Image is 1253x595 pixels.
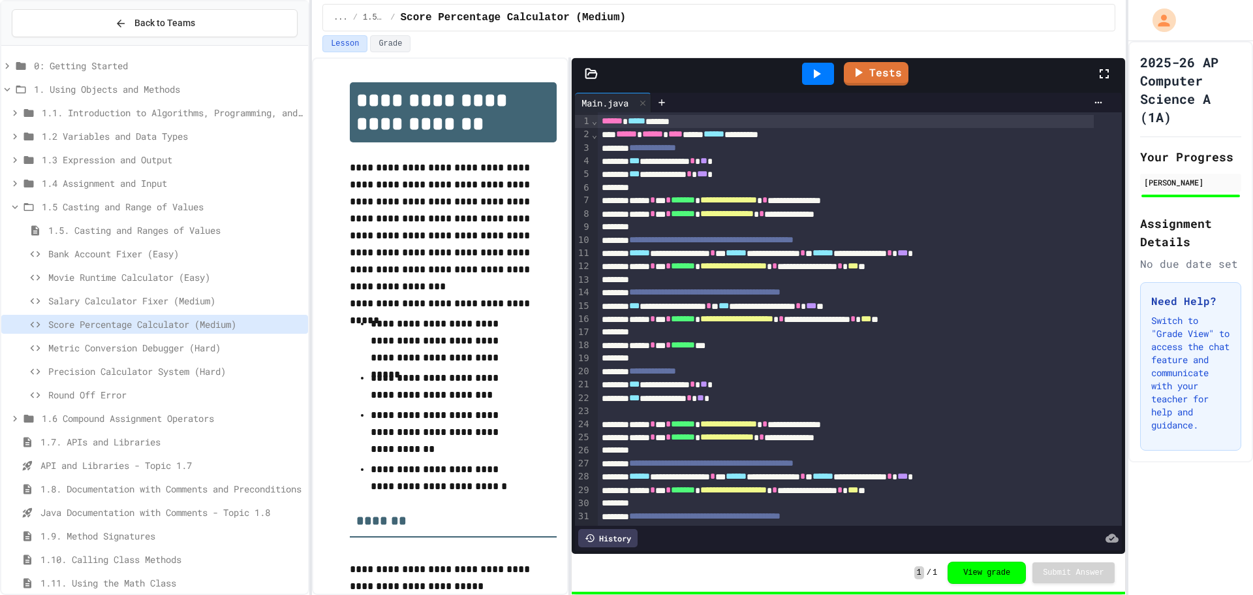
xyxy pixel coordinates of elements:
[48,294,303,308] span: Salary Calculator Fixer (Medium)
[844,62,908,86] a: Tests
[1043,568,1104,578] span: Submit Answer
[42,200,303,214] span: 1.5 Casting and Range of Values
[1140,256,1241,272] div: No due date set
[1151,314,1230,432] p: Switch to "Grade View" to access the chat feature and communicate with your teacher for help and ...
[575,168,591,181] div: 5
[42,176,303,190] span: 1.4 Assignment and Input
[575,444,591,457] div: 26
[333,12,348,23] span: ...
[575,142,591,155] div: 3
[1144,176,1237,188] div: [PERSON_NAME]
[575,405,591,418] div: 23
[927,568,931,578] span: /
[401,10,626,25] span: Score Percentage Calculator (Medium)
[575,155,591,168] div: 4
[363,12,385,23] span: 1.5 Casting and Range of Values
[48,388,303,402] span: Round Off Error
[575,339,591,352] div: 18
[575,431,591,444] div: 25
[40,435,303,449] span: 1.7. APIs and Libraries
[575,313,591,326] div: 16
[42,411,303,425] span: 1.6 Compound Assignment Operators
[575,378,591,391] div: 21
[1140,148,1241,166] h2: Your Progress
[575,234,591,247] div: 10
[591,129,598,140] span: Fold line
[575,221,591,234] div: 9
[40,458,303,472] span: API and Libraries - Topic 1.7
[591,116,598,126] span: Fold line
[40,506,303,519] span: Java Documentation with Comments - Topic 1.8
[575,260,591,273] div: 12
[390,12,395,23] span: /
[42,153,303,167] span: 1.3 Expression and Output
[578,529,638,547] div: History
[40,482,303,496] span: 1.8. Documentation with Comments and Preconditions
[48,341,303,355] span: Metric Conversion Debugger (Hard)
[1140,53,1241,126] h1: 2025-26 AP Computer Science A (1A)
[34,59,303,72] span: 0: Getting Started
[48,270,303,284] span: Movie Runtime Calculator (Easy)
[370,35,410,52] button: Grade
[575,484,591,497] div: 29
[48,364,303,378] span: Precision Calculator System (Hard)
[575,300,591,313] div: 15
[948,562,1026,584] button: View grade
[914,566,924,579] span: 1
[48,223,303,237] span: 1.5. Casting and Ranges of Values
[322,35,367,52] button: Lesson
[575,392,591,405] div: 22
[575,93,651,112] div: Main.java
[134,16,195,30] span: Back to Teams
[42,129,303,143] span: 1.2 Variables and Data Types
[575,418,591,431] div: 24
[575,208,591,221] div: 8
[575,352,591,365] div: 19
[12,9,298,37] button: Back to Teams
[1140,214,1241,251] h2: Assignment Details
[1151,293,1230,309] h3: Need Help?
[575,247,591,260] div: 11
[40,529,303,543] span: 1.9. Method Signatures
[575,457,591,470] div: 27
[575,286,591,299] div: 14
[575,497,591,510] div: 30
[575,365,591,378] div: 20
[353,12,358,23] span: /
[1032,562,1115,583] button: Submit Answer
[575,274,591,287] div: 13
[575,523,591,536] div: 32
[40,553,303,566] span: 1.10. Calling Class Methods
[575,128,591,141] div: 2
[933,568,937,578] span: 1
[42,106,303,120] span: 1.1. Introduction to Algorithms, Programming, and Compilers
[575,182,591,195] div: 6
[575,510,591,523] div: 31
[575,194,591,207] div: 7
[575,96,635,110] div: Main.java
[48,247,303,261] span: Bank Account Fixer (Easy)
[575,115,591,128] div: 1
[48,317,303,331] span: Score Percentage Calculator (Medium)
[1139,5,1179,35] div: My Account
[40,576,303,590] span: 1.11. Using the Math Class
[34,82,303,96] span: 1. Using Objects and Methods
[575,326,591,339] div: 17
[575,470,591,483] div: 28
